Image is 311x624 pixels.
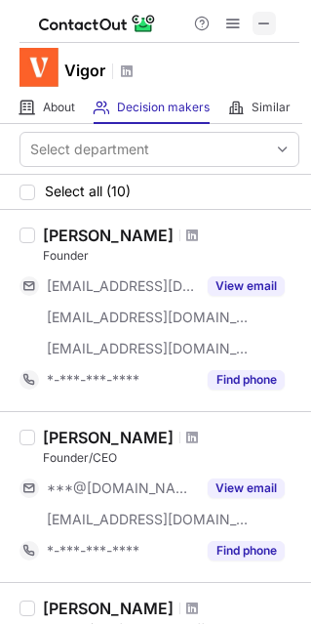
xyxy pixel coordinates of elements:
div: [PERSON_NAME] [43,599,174,618]
div: Select department [30,140,149,159]
h1: Vigor [64,59,105,82]
button: Reveal Button [208,276,285,296]
div: Founder [43,247,299,265]
img: 4e5f624cc7df9e523c313239c1ade373 [19,48,58,87]
span: Decision makers [117,100,210,115]
button: Reveal Button [208,370,285,390]
span: [EMAIL_ADDRESS][DOMAIN_NAME] [47,277,196,295]
button: Reveal Button [208,478,285,498]
div: Founder/CEO [43,449,299,467]
span: [EMAIL_ADDRESS][DOMAIN_NAME] [47,340,250,357]
span: Select all (10) [45,184,131,199]
span: ***@[DOMAIN_NAME] [47,479,196,497]
span: Similar [252,100,291,115]
div: [PERSON_NAME] [43,428,174,447]
span: [EMAIL_ADDRESS][DOMAIN_NAME] [47,309,250,326]
div: [PERSON_NAME] [43,226,174,245]
button: Reveal Button [208,541,285,561]
span: [EMAIL_ADDRESS][DOMAIN_NAME] [47,511,250,528]
img: ContactOut v5.3.10 [39,12,156,35]
span: About [43,100,75,115]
